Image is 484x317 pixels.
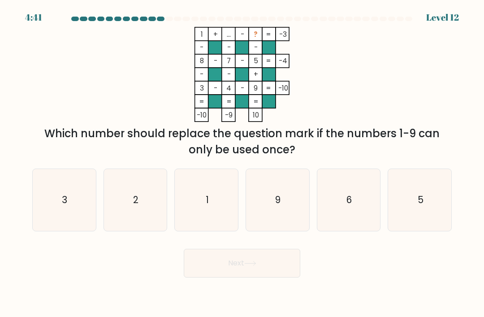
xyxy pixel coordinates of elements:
[253,97,259,106] tspan: =
[276,193,281,206] text: 9
[199,97,205,106] tspan: =
[227,43,231,52] tspan: -
[227,30,231,39] tspan: ...
[253,110,259,120] tspan: 10
[133,193,138,206] text: 2
[279,56,287,65] tspan: -4
[426,11,459,24] div: Level 12
[225,110,233,120] tspan: -9
[254,30,258,39] tspan: ?
[241,56,244,65] tspan: -
[278,83,288,93] tspan: -10
[184,249,300,278] button: Next
[227,56,231,65] tspan: 7
[254,56,258,65] tspan: 5
[266,83,271,93] tspan: =
[25,11,42,24] div: 4:41
[254,43,258,52] tspan: -
[200,83,204,93] tspan: 3
[417,193,423,206] text: 5
[200,43,204,52] tspan: -
[226,83,231,93] tspan: 4
[279,30,287,39] tspan: -3
[214,56,217,65] tspan: -
[214,83,217,93] tspan: -
[266,56,271,65] tspan: =
[241,83,244,93] tspan: -
[38,126,446,158] div: Which number should replace the question mark if the numbers 1-9 can only be used once?
[197,110,207,120] tspan: -10
[62,193,68,206] text: 3
[346,193,352,206] text: 6
[227,69,231,79] tspan: -
[200,56,204,65] tspan: 8
[241,30,244,39] tspan: -
[206,193,209,206] text: 1
[266,30,271,39] tspan: =
[254,69,258,79] tspan: +
[226,97,232,106] tspan: =
[201,30,203,39] tspan: 1
[254,83,258,93] tspan: 9
[200,69,204,79] tspan: -
[213,30,218,39] tspan: +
